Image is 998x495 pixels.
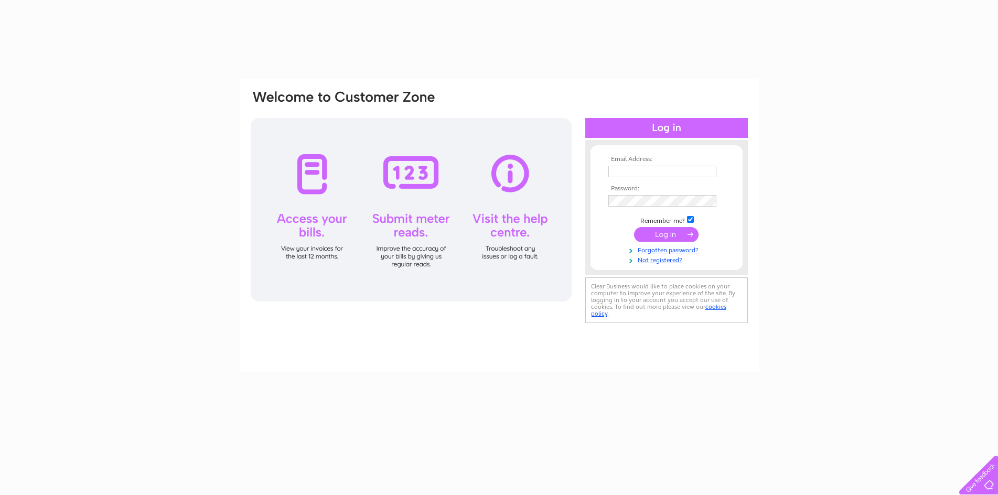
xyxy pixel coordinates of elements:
[606,214,727,225] td: Remember me?
[606,156,727,163] th: Email Address:
[591,303,726,317] a: cookies policy
[606,185,727,192] th: Password:
[634,227,699,242] input: Submit
[585,277,748,323] div: Clear Business would like to place cookies on your computer to improve your experience of the sit...
[608,244,727,254] a: Forgotten password?
[608,254,727,264] a: Not registered?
